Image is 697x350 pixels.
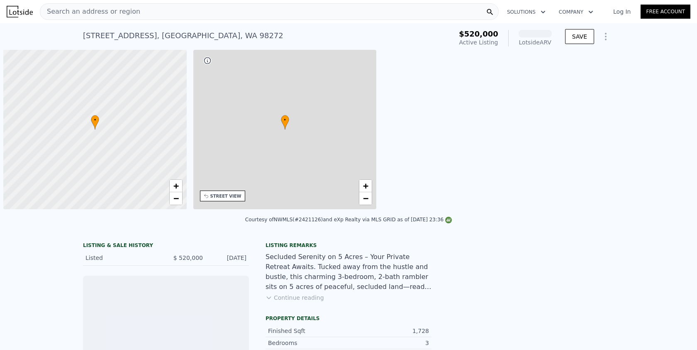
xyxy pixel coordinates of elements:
[40,7,140,17] span: Search an address or region
[552,5,600,20] button: Company
[500,5,552,20] button: Solutions
[210,193,241,199] div: STREET VIEW
[565,29,594,44] button: SAVE
[359,192,372,205] a: Zoom out
[445,217,452,223] img: NWMLS Logo
[363,181,368,191] span: +
[91,116,99,124] span: •
[266,294,324,302] button: Continue reading
[597,28,614,45] button: Show Options
[348,339,429,347] div: 3
[91,115,99,130] div: •
[603,7,641,16] a: Log In
[266,242,431,249] div: Listing remarks
[459,39,498,46] span: Active Listing
[359,180,372,192] a: Zoom in
[173,255,203,261] span: $ 520,000
[170,192,182,205] a: Zoom out
[459,29,498,38] span: $520,000
[173,181,178,191] span: +
[268,339,348,347] div: Bedrooms
[173,193,178,203] span: −
[245,217,452,223] div: Courtesy of NWMLS (#2421126) and eXp Realty via MLS GRID as of [DATE] 23:36
[363,193,368,203] span: −
[281,115,289,130] div: •
[281,116,289,124] span: •
[268,327,348,335] div: Finished Sqft
[210,254,246,262] div: [DATE]
[266,315,431,322] div: Property details
[83,242,249,250] div: LISTING & SALE HISTORY
[519,38,552,47] div: Lotside ARV
[85,254,159,262] div: Listed
[266,252,431,292] div: Secluded Serenity on 5 Acres – Your Private Retreat Awaits. Tucked away from the hustle and bustl...
[83,30,283,42] div: [STREET_ADDRESS] , [GEOGRAPHIC_DATA] , WA 98272
[641,5,690,19] a: Free Account
[170,180,182,192] a: Zoom in
[7,6,33,17] img: Lotside
[348,327,429,335] div: 1,728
